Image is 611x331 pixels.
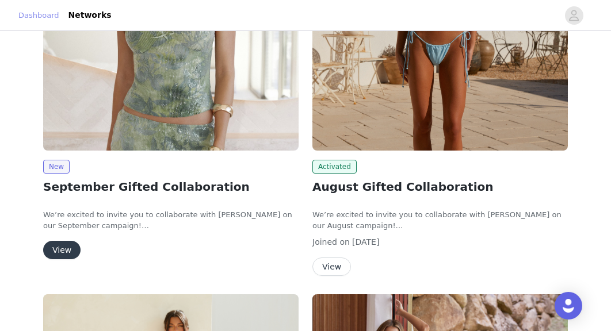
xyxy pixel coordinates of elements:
[312,160,357,174] span: Activated
[43,241,81,259] button: View
[312,257,351,276] button: View
[18,10,59,21] a: Dashboard
[43,246,81,255] a: View
[312,178,568,195] h2: August Gifted Collaboration
[43,160,70,174] span: New
[352,237,379,247] span: [DATE]
[312,263,351,271] a: View
[312,237,350,247] span: Joined on
[568,6,579,25] div: avatar
[555,292,582,320] div: Open Intercom Messenger
[43,209,299,232] p: We’re excited to invite you to collaborate with [PERSON_NAME] on our September campaign!
[62,2,119,28] a: Networks
[312,209,568,232] p: We’re excited to invite you to collaborate with [PERSON_NAME] on our August campaign!
[43,178,299,195] h2: September Gifted Collaboration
